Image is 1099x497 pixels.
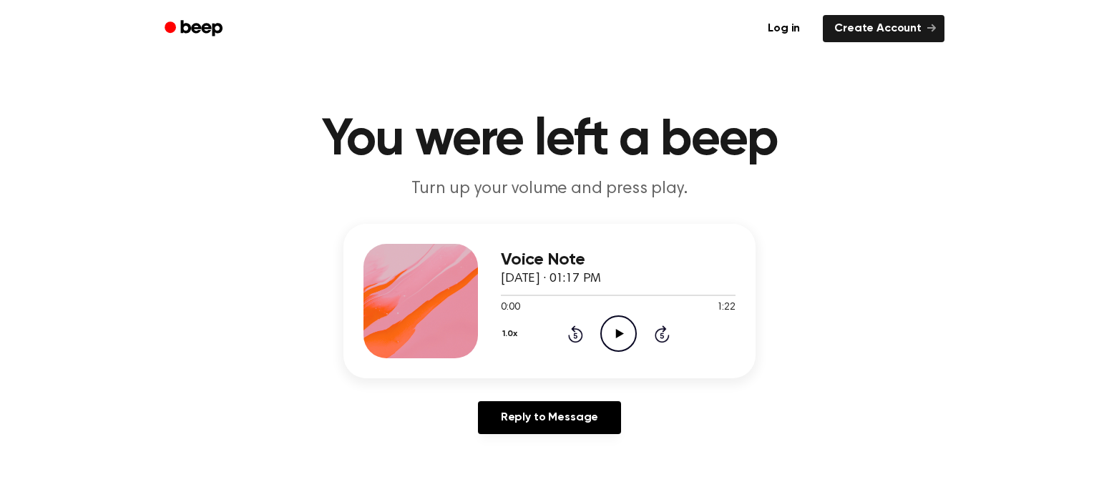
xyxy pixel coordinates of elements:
p: Turn up your volume and press play. [275,177,824,201]
a: Reply to Message [478,401,621,434]
span: 1:22 [717,300,736,315]
a: Log in [753,12,814,45]
a: Beep [155,15,235,43]
a: Create Account [823,15,944,42]
span: 0:00 [501,300,519,315]
h3: Voice Note [501,250,736,270]
h1: You were left a beep [183,114,916,166]
span: [DATE] · 01:17 PM [501,272,601,285]
button: 1.0x [501,322,522,346]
